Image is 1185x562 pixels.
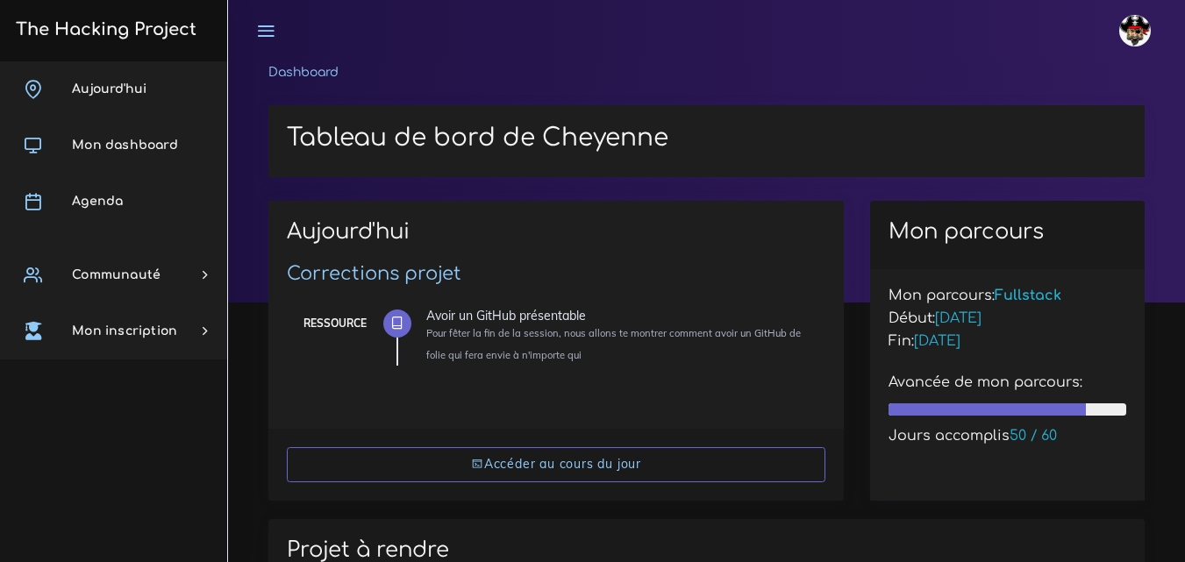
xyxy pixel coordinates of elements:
a: Corrections projet [287,263,461,284]
h1: Tableau de bord de Cheyenne [287,124,1126,153]
h5: Début: [889,310,1126,327]
div: Avoir un GitHub présentable [426,309,812,322]
h5: Mon parcours: [889,288,1126,304]
div: Ressource [303,314,367,333]
span: 50 / 60 [1010,428,1057,444]
h5: Jours accomplis [889,428,1126,445]
span: Agenda [72,195,123,208]
h2: Mon parcours [889,219,1126,245]
span: Mon inscription [72,324,177,338]
h5: Fin: [889,333,1126,350]
span: Fullstack [995,288,1061,303]
h5: Avancée de mon parcours: [889,374,1126,391]
a: Accéder au cours du jour [287,447,825,483]
img: avatar [1119,15,1151,46]
small: Pour fêter la fin de la session, nous allons te montrer comment avoir un GitHub de folie qui fera... [426,327,801,361]
span: Aujourd'hui [72,82,146,96]
span: [DATE] [935,310,982,326]
h2: Aujourd'hui [287,219,825,257]
span: [DATE] [914,333,960,349]
h3: The Hacking Project [11,20,196,39]
a: Dashboard [268,66,339,79]
span: Communauté [72,268,161,281]
span: Mon dashboard [72,139,178,152]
